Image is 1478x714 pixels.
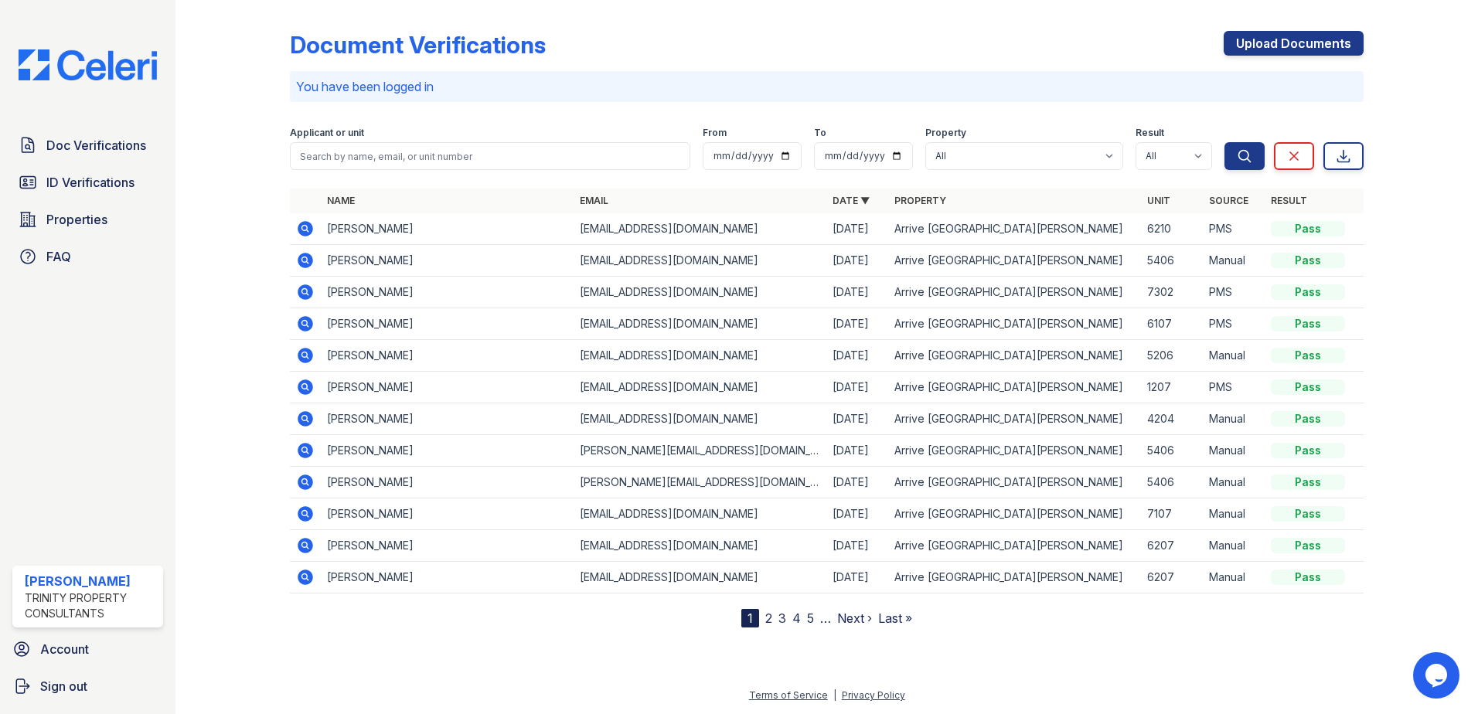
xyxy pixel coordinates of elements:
[820,609,831,627] span: …
[1271,411,1345,427] div: Pass
[327,195,355,206] a: Name
[321,562,574,593] td: [PERSON_NAME]
[574,372,826,403] td: [EMAIL_ADDRESS][DOMAIN_NAME]
[1141,340,1203,372] td: 5206
[1271,221,1345,236] div: Pass
[826,435,888,467] td: [DATE]
[6,671,169,702] button: Sign out
[1141,277,1203,308] td: 7302
[1271,506,1345,522] div: Pass
[290,127,364,139] label: Applicant or unit
[321,213,574,245] td: [PERSON_NAME]
[574,467,826,498] td: [PERSON_NAME][EMAIL_ADDRESS][DOMAIN_NAME]
[749,689,828,701] a: Terms of Service
[46,173,135,192] span: ID Verifications
[321,277,574,308] td: [PERSON_NAME]
[321,308,574,340] td: [PERSON_NAME]
[1203,435,1265,467] td: Manual
[1141,403,1203,435] td: 4204
[1141,498,1203,530] td: 7107
[321,498,574,530] td: [PERSON_NAME]
[1141,245,1203,277] td: 5406
[703,127,727,139] label: From
[833,195,870,206] a: Date ▼
[888,498,1141,530] td: Arrive [GEOGRAPHIC_DATA][PERSON_NAME]
[1271,253,1345,268] div: Pass
[1413,652,1463,699] iframe: chat widget
[574,562,826,593] td: [EMAIL_ADDRESS][DOMAIN_NAME]
[888,277,1141,308] td: Arrive [GEOGRAPHIC_DATA][PERSON_NAME]
[1271,474,1345,490] div: Pass
[888,372,1141,403] td: Arrive [GEOGRAPHIC_DATA][PERSON_NAME]
[826,562,888,593] td: [DATE]
[888,308,1141,340] td: Arrive [GEOGRAPHIC_DATA][PERSON_NAME]
[46,210,107,229] span: Properties
[296,77,1357,96] p: You have been logged in
[1203,403,1265,435] td: Manual
[888,562,1141,593] td: Arrive [GEOGRAPHIC_DATA][PERSON_NAME]
[574,435,826,467] td: [PERSON_NAME][EMAIL_ADDRESS][DOMAIN_NAME]
[1203,340,1265,372] td: Manual
[25,572,157,590] div: [PERSON_NAME]
[46,247,71,266] span: FAQ
[12,167,163,198] a: ID Verifications
[574,213,826,245] td: [EMAIL_ADDRESS][DOMAIN_NAME]
[1271,348,1345,363] div: Pass
[6,49,169,80] img: CE_Logo_Blue-a8612792a0a2168367f1c8372b55b34899dd931a85d93a1a3d3e32e68fde9ad4.png
[321,467,574,498] td: [PERSON_NAME]
[807,610,814,626] a: 5
[40,677,87,695] span: Sign out
[1141,467,1203,498] td: 5406
[1141,308,1203,340] td: 6107
[1141,435,1203,467] td: 5406
[1141,530,1203,562] td: 6207
[1271,284,1345,300] div: Pass
[574,530,826,562] td: [EMAIL_ADDRESS][DOMAIN_NAME]
[1203,245,1265,277] td: Manual
[888,340,1141,372] td: Arrive [GEOGRAPHIC_DATA][PERSON_NAME]
[1203,308,1265,340] td: PMS
[1147,195,1170,206] a: Unit
[741,609,759,627] div: 1
[321,530,574,562] td: [PERSON_NAME]
[1271,195,1307,206] a: Result
[574,308,826,340] td: [EMAIL_ADDRESS][DOMAIN_NAME]
[321,372,574,403] td: [PERSON_NAME]
[894,195,946,206] a: Property
[925,127,966,139] label: Property
[1136,127,1164,139] label: Result
[826,245,888,277] td: [DATE]
[1271,569,1345,585] div: Pass
[826,277,888,308] td: [DATE]
[290,31,546,59] div: Document Verifications
[888,245,1141,277] td: Arrive [GEOGRAPHIC_DATA][PERSON_NAME]
[574,245,826,277] td: [EMAIL_ADDRESS][DOMAIN_NAME]
[765,610,772,626] a: 2
[580,195,608,206] a: Email
[40,640,89,658] span: Account
[1203,530,1265,562] td: Manual
[321,435,574,467] td: [PERSON_NAME]
[1224,31,1364,56] a: Upload Documents
[321,403,574,435] td: [PERSON_NAME]
[574,403,826,435] td: [EMAIL_ADDRESS][DOMAIN_NAME]
[888,403,1141,435] td: Arrive [GEOGRAPHIC_DATA][PERSON_NAME]
[826,498,888,530] td: [DATE]
[833,689,836,701] div: |
[837,610,872,626] a: Next ›
[1203,498,1265,530] td: Manual
[826,372,888,403] td: [DATE]
[888,213,1141,245] td: Arrive [GEOGRAPHIC_DATA][PERSON_NAME]
[12,204,163,235] a: Properties
[574,498,826,530] td: [EMAIL_ADDRESS][DOMAIN_NAME]
[1141,562,1203,593] td: 6207
[574,340,826,372] td: [EMAIL_ADDRESS][DOMAIN_NAME]
[12,130,163,161] a: Doc Verifications
[1203,467,1265,498] td: Manual
[6,634,169,665] a: Account
[46,136,146,155] span: Doc Verifications
[878,610,912,626] a: Last »
[1271,379,1345,395] div: Pass
[778,610,786,626] a: 3
[1271,443,1345,458] div: Pass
